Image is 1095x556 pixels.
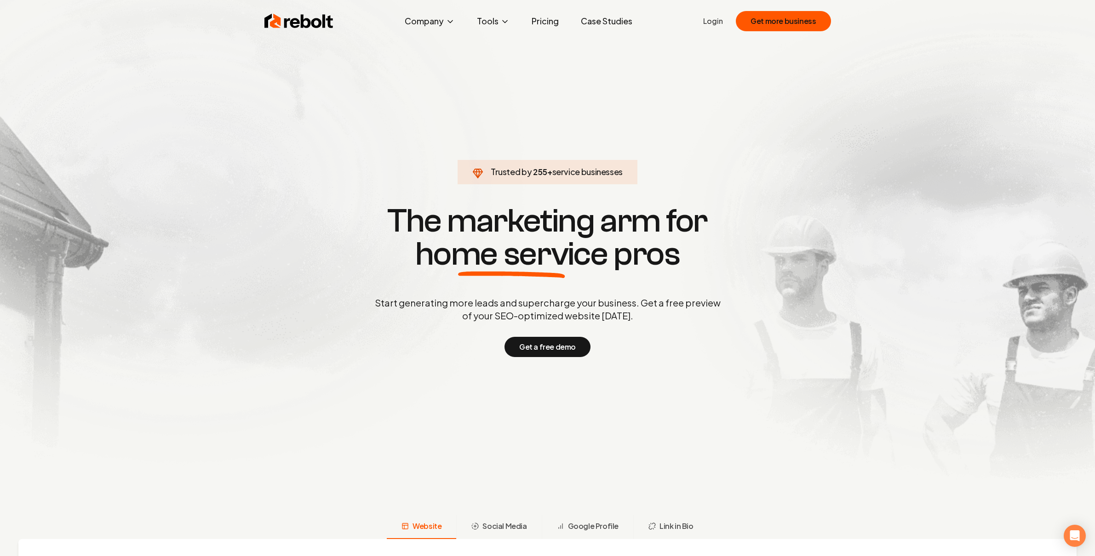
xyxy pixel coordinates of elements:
button: Website [387,515,456,539]
a: Login [703,16,723,27]
h1: The marketing arm for pros [327,204,768,271]
span: + [547,166,552,177]
span: 255 [533,165,547,178]
button: Get a free demo [505,337,590,357]
img: Rebolt Logo [264,12,333,30]
button: Tools [470,12,517,30]
span: service businesses [552,166,623,177]
div: Open Intercom Messenger [1064,525,1086,547]
button: Google Profile [542,515,633,539]
span: Link in Bio [659,521,694,532]
a: Pricing [524,12,566,30]
button: Social Media [456,515,541,539]
button: Company [397,12,462,30]
button: Get more business [736,11,831,31]
span: Website [413,521,441,532]
span: Trusted by [491,166,532,177]
p: Start generating more leads and supercharge your business. Get a free preview of your SEO-optimiz... [373,296,722,322]
a: Case Studies [573,12,640,30]
button: Link in Bio [633,515,708,539]
span: Social Media [482,521,527,532]
span: Google Profile [568,521,619,532]
span: home service [415,238,608,271]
